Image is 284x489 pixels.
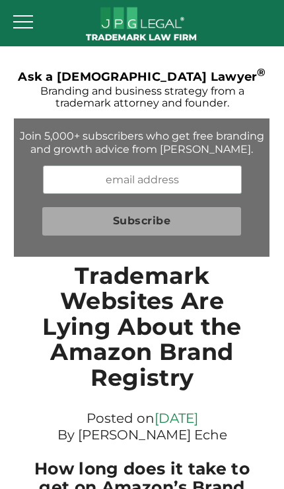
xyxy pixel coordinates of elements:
[40,85,244,109] span: Branding and business strategy from a trademark attorney and founder.
[75,3,209,43] img: JPG Legal
[75,3,209,48] a: JPG Legal
[17,130,266,157] div: Join 5,000+ subscribers who get free branding and growth advice from [PERSON_NAME].
[155,410,198,426] a: [DATE]
[42,207,242,236] input: Subscribe
[29,427,254,443] p: By [PERSON_NAME] Eche
[22,407,261,447] div: Posted on
[43,165,242,194] input: email address
[257,66,266,79] sup: ®
[42,261,241,392] a: Trademark Websites Are Lying About the Amazon Brand Registry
